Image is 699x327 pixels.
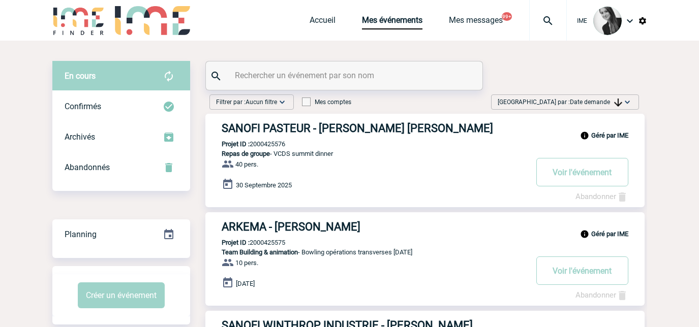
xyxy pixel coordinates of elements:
h3: ARKEMA - [PERSON_NAME] [222,220,527,233]
span: [DATE] [236,280,255,287]
img: baseline_expand_more_white_24dp-b.png [277,97,287,107]
p: - Bowling opérations transverses [DATE] [205,248,527,256]
a: Abandonner [575,192,628,201]
img: IME-Finder [52,6,105,35]
span: Abandonnés [65,162,110,172]
a: Mes messages [449,15,503,29]
button: Voir l'événement [536,158,628,186]
p: - VCDS summit dinner [205,150,527,157]
span: Repas de groupe [222,150,270,157]
span: En cours [65,71,96,81]
span: Aucun filtre [246,99,277,106]
span: Filtrer par : [216,97,277,107]
img: baseline_expand_more_white_24dp-b.png [622,97,632,107]
img: 101050-0.jpg [593,7,622,35]
a: Mes événements [362,15,422,29]
b: Projet ID : [222,239,250,246]
span: Team Building & animation [222,248,298,256]
button: 99+ [502,12,512,21]
div: Retrouvez ici tous vos évènements avant confirmation [52,61,190,91]
span: Confirmés [65,102,101,111]
div: Retrouvez ici tous vos événements annulés [52,152,190,183]
img: info_black_24dp.svg [580,230,589,239]
b: Géré par IME [591,132,628,139]
span: [GEOGRAPHIC_DATA] par : [498,97,622,107]
img: arrow_downward.png [614,99,622,107]
span: 10 pers. [235,259,258,267]
button: Créer un événement [78,282,165,308]
a: Planning [52,219,190,249]
p: 2000425575 [205,239,285,246]
a: Abandonner [575,290,628,300]
div: Retrouvez ici tous les événements que vous avez décidé d'archiver [52,122,190,152]
span: 30 Septembre 2025 [236,181,292,189]
span: Planning [65,230,97,239]
img: info_black_24dp.svg [580,131,589,140]
div: Retrouvez ici tous vos événements organisés par date et état d'avancement [52,219,190,250]
span: 40 pers. [235,160,258,168]
span: Date demande [570,99,622,106]
button: Voir l'événement [536,256,628,285]
a: ARKEMA - [PERSON_NAME] [205,220,645,233]
p: 2000425576 [205,140,285,148]
span: IME [577,17,587,24]
span: Archivés [65,132,95,142]
a: Accueil [310,15,336,29]
input: Rechercher un événement par son nom [232,68,459,83]
a: SANOFI PASTEUR - [PERSON_NAME] [PERSON_NAME] [205,122,645,135]
h3: SANOFI PASTEUR - [PERSON_NAME] [PERSON_NAME] [222,122,527,135]
b: Projet ID : [222,140,250,148]
b: Géré par IME [591,230,628,238]
label: Mes comptes [302,99,351,106]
